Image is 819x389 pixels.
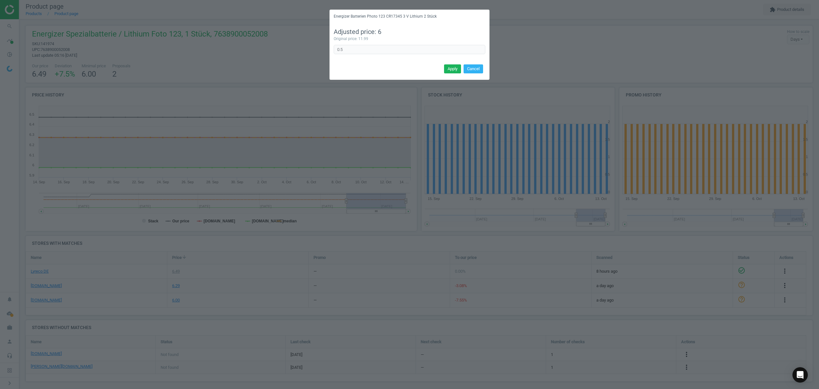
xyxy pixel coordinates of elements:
div: Adjusted price: 6 [334,28,485,37]
button: Apply [444,64,461,73]
input: Enter correct coefficient [334,45,485,54]
button: Cancel [464,64,483,73]
div: Open Intercom Messenger [792,367,808,383]
div: Original price: 11.99 [334,36,485,42]
h5: Energizer Batterien Photo 123 CR17345 3 V Lithium 2 Stück [334,14,437,19]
